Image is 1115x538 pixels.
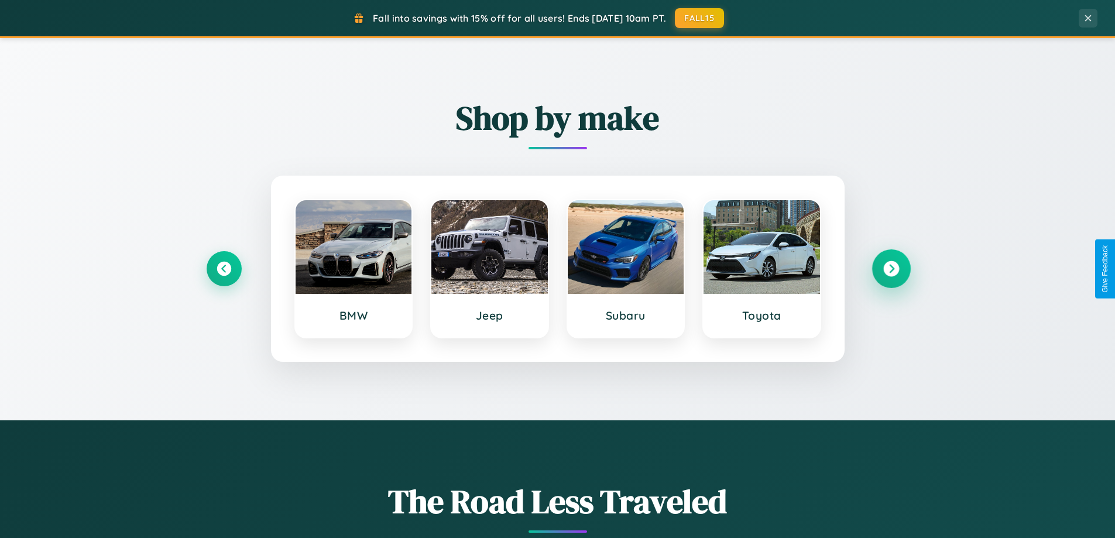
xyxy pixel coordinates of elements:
[207,95,909,141] h2: Shop by make
[675,8,724,28] button: FALL15
[579,309,673,323] h3: Subaru
[373,12,666,24] span: Fall into savings with 15% off for all users! Ends [DATE] 10am PT.
[443,309,536,323] h3: Jeep
[1101,245,1109,293] div: Give Feedback
[715,309,808,323] h3: Toyota
[207,479,909,524] h1: The Road Less Traveled
[307,309,400,323] h3: BMW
